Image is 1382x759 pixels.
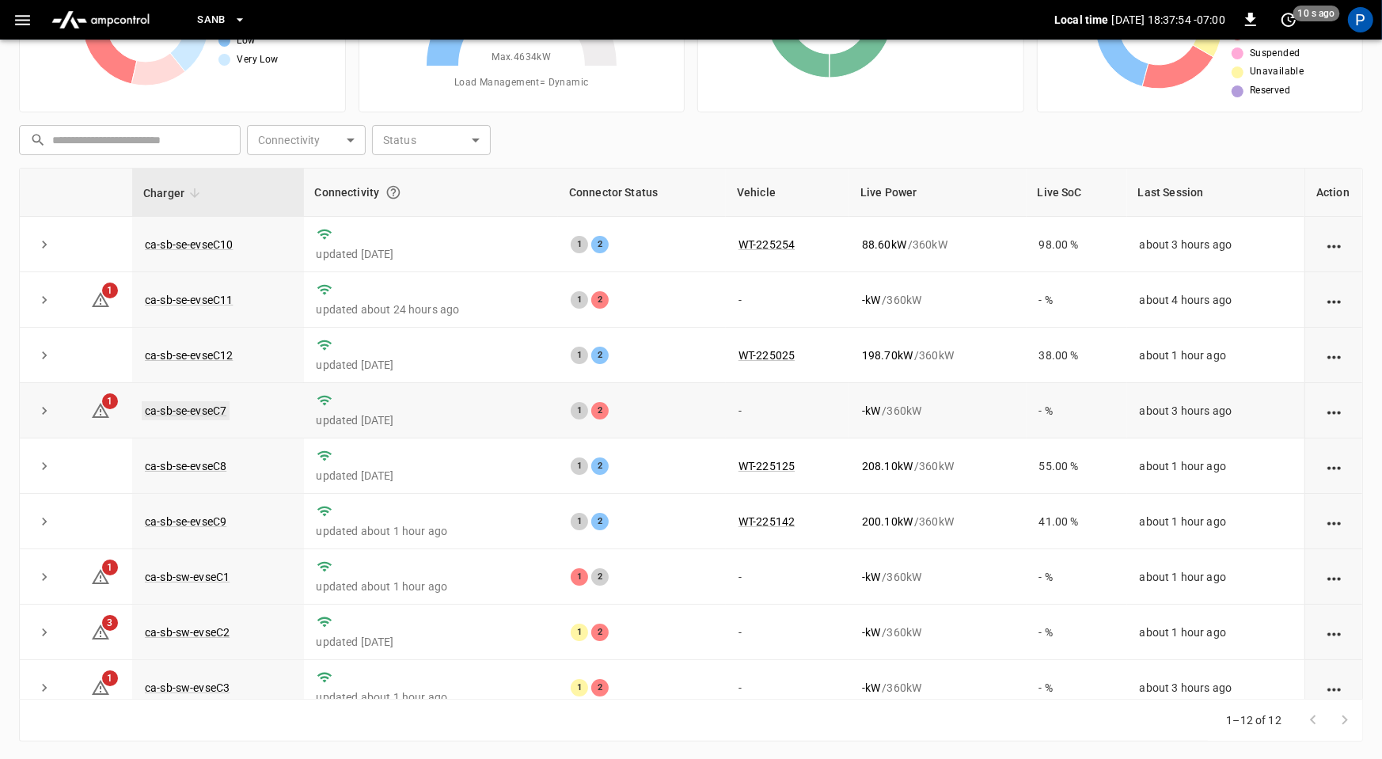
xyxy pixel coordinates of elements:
div: action cell options [1324,569,1344,585]
div: 1 [571,568,588,586]
td: 38.00 % [1027,328,1127,383]
p: 208.10 kW [862,458,913,474]
td: - % [1027,383,1127,438]
p: 198.70 kW [862,347,913,363]
div: profile-icon [1348,7,1373,32]
div: action cell options [1324,237,1344,252]
td: about 3 hours ago [1127,383,1304,438]
div: 2 [591,679,609,696]
p: [DATE] 18:37:54 -07:00 [1112,12,1225,28]
button: expand row [32,620,56,644]
a: 1 [91,404,110,416]
p: updated about 24 hours ago [317,302,545,317]
div: 1 [571,347,588,364]
span: 1 [102,393,118,409]
div: 2 [591,568,609,586]
div: / 360 kW [862,347,1014,363]
div: / 360 kW [862,292,1014,308]
td: - % [1027,605,1127,660]
button: Connection between the charger and our software. [379,178,408,207]
a: WT-225142 [738,515,795,528]
div: 2 [591,513,609,530]
p: updated about 1 hour ago [317,579,545,594]
p: - kW [862,403,880,419]
a: WT-225025 [738,349,795,362]
span: 1 [102,560,118,575]
a: ca-sb-sw-evseC3 [145,681,230,694]
div: 1 [571,457,588,475]
p: 1–12 of 12 [1227,712,1282,728]
td: about 1 hour ago [1127,494,1304,549]
td: - % [1027,549,1127,605]
div: 2 [591,291,609,309]
div: / 360 kW [862,624,1014,640]
a: ca-sb-se-evseC12 [145,349,233,362]
p: - kW [862,624,880,640]
td: about 3 hours ago [1127,217,1304,272]
p: - kW [862,292,880,308]
th: Vehicle [726,169,849,217]
td: about 4 hours ago [1127,272,1304,328]
span: 1 [102,283,118,298]
span: SanB [197,11,226,29]
div: 1 [571,291,588,309]
button: SanB [191,5,252,36]
div: / 360 kW [862,569,1014,585]
button: set refresh interval [1276,7,1301,32]
a: ca-sb-se-evseC10 [145,238,233,251]
span: 10 s ago [1293,6,1340,21]
th: Live Power [849,169,1027,217]
div: 2 [591,347,609,364]
button: expand row [32,343,56,367]
p: 88.60 kW [862,237,906,252]
span: Low [237,33,255,49]
td: - [726,660,849,715]
a: ca-sb-se-evseC7 [142,401,230,420]
span: Load Management = Dynamic [454,75,589,91]
a: WT-225125 [738,460,795,472]
a: ca-sb-sw-evseC2 [145,626,230,639]
th: Connector Status [558,169,726,217]
p: updated [DATE] [317,634,545,650]
td: - [726,272,849,328]
p: Local time [1054,12,1109,28]
div: 1 [571,236,588,253]
p: - kW [862,569,880,585]
a: 1 [91,570,110,583]
div: / 360 kW [862,403,1014,419]
span: Max. 4634 kW [492,50,551,66]
a: 3 [91,625,110,638]
p: updated [DATE] [317,468,545,484]
a: ca-sb-sw-evseC1 [145,571,230,583]
p: updated [DATE] [317,357,545,373]
span: Reserved [1250,83,1290,99]
a: 1 [91,292,110,305]
td: about 1 hour ago [1127,605,1304,660]
button: expand row [32,676,56,700]
div: 1 [571,513,588,530]
div: 1 [571,679,588,696]
a: 1 [91,681,110,693]
div: 1 [571,624,588,641]
div: action cell options [1324,458,1344,474]
div: action cell options [1324,292,1344,308]
p: 200.10 kW [862,514,913,529]
div: / 360 kW [862,237,1014,252]
img: ampcontrol.io logo [45,5,156,35]
div: 1 [571,402,588,419]
td: - % [1027,660,1127,715]
div: action cell options [1324,514,1344,529]
div: Connectivity [315,178,547,207]
div: action cell options [1324,624,1344,640]
th: Action [1304,169,1362,217]
button: expand row [32,288,56,312]
div: 2 [591,402,609,419]
button: expand row [32,233,56,256]
div: / 360 kW [862,680,1014,696]
button: expand row [32,454,56,478]
td: about 3 hours ago [1127,660,1304,715]
p: updated about 1 hour ago [317,523,545,539]
th: Live SoC [1027,169,1127,217]
td: 41.00 % [1027,494,1127,549]
a: ca-sb-se-evseC11 [145,294,233,306]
